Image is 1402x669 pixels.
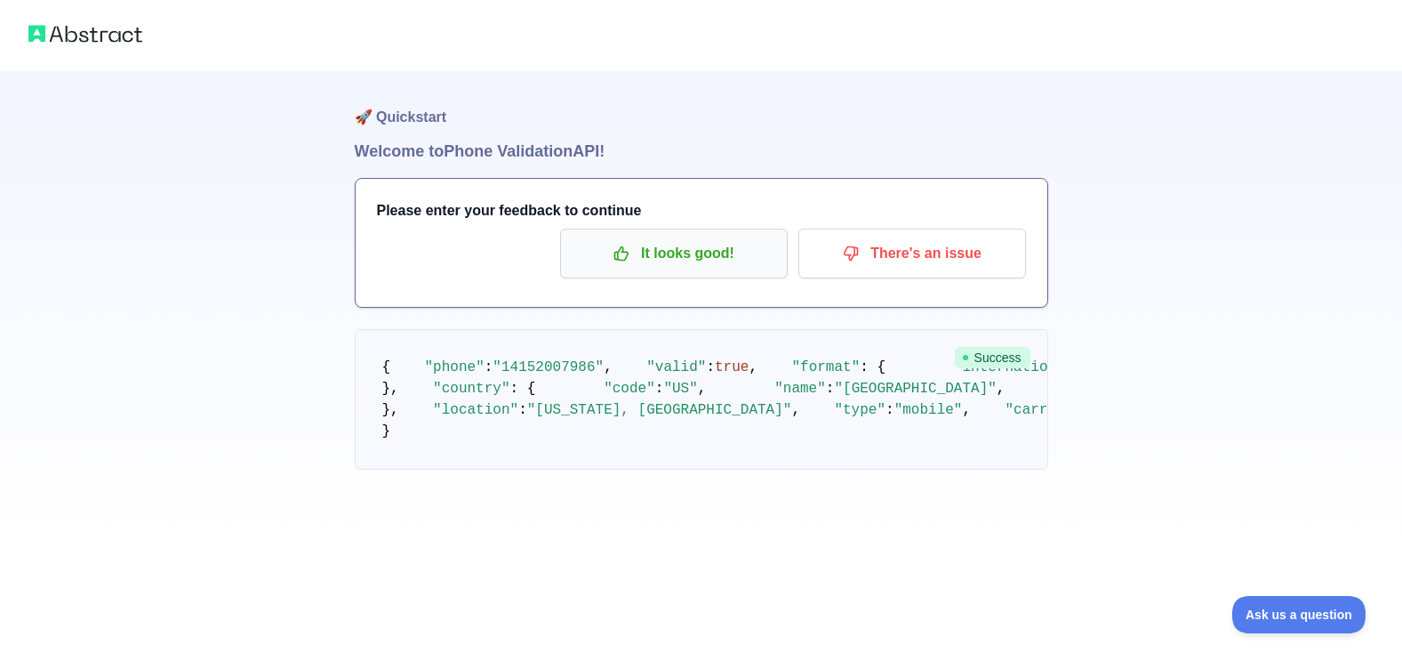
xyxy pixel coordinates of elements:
span: "[GEOGRAPHIC_DATA]" [834,381,996,397]
span: : [885,402,894,418]
span: "format" [791,359,860,375]
span: : { [860,359,885,375]
img: Abstract logo [28,21,142,46]
span: "[US_STATE], [GEOGRAPHIC_DATA]" [527,402,792,418]
span: Success [955,347,1030,368]
span: , [749,359,757,375]
span: , [791,402,800,418]
span: "US" [663,381,697,397]
span: : [485,359,493,375]
span: : [706,359,715,375]
span: : { [510,381,536,397]
span: : [655,381,664,397]
h1: 🚀 Quickstart [355,71,1048,139]
span: "valid" [646,359,706,375]
iframe: Toggle Customer Support [1232,596,1366,633]
span: , [997,381,1005,397]
button: It looks good! [560,229,788,278]
p: It looks good! [573,238,774,269]
span: "international" [954,359,1082,375]
span: "14152007986" [493,359,604,375]
h3: Please enter your feedback to continue [377,200,1026,222]
span: "type" [834,402,885,418]
span: : [826,381,835,397]
span: { [382,359,391,375]
span: : [518,402,527,418]
span: "location" [433,402,518,418]
span: "name" [774,381,826,397]
span: "mobile" [894,402,963,418]
span: true [715,359,749,375]
span: , [698,381,707,397]
span: "country" [433,381,509,397]
span: "carrier" [1005,402,1081,418]
h1: Welcome to Phone Validation API! [355,139,1048,164]
span: , [604,359,613,375]
span: "code" [604,381,655,397]
p: There's an issue [812,238,1013,269]
span: "phone" [425,359,485,375]
button: There's an issue [798,229,1026,278]
span: , [962,402,971,418]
